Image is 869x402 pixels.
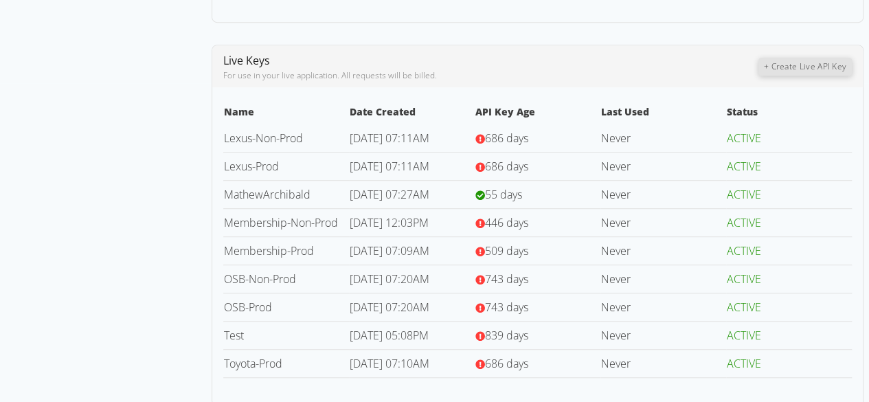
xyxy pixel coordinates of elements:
span: [DATE] 07:27AM [350,187,429,202]
span: Never [601,131,631,146]
span: Never [601,356,631,371]
a: Lexus-Prod [224,159,279,174]
span: ACTIVE [727,328,761,343]
a: Membership-Non-Prod [224,215,338,230]
span: Never [601,243,631,258]
span: [DATE] 12:03PM [350,215,429,230]
th: Last Used [600,104,726,124]
a: Membership-Prod [224,243,314,258]
span: ACTIVE [727,243,761,258]
span: Live Keys [223,53,270,68]
span: ACTIVE [727,300,761,315]
span: ACTIVE [727,215,761,230]
span: 509 days [485,243,528,258]
a: MathewArchibald [224,187,311,202]
span: ACTIVE [727,187,761,202]
span: [DATE] 07:10AM [350,356,429,371]
span: 743 days [485,271,528,287]
span: 686 days [485,356,528,371]
a: Lexus-Non-Prod [224,131,303,146]
span: [DATE] 07:11AM [350,131,429,146]
span: Never [601,328,631,343]
span: ACTIVE [727,159,761,174]
span: 446 days [485,215,528,230]
span: 839 days [485,328,528,343]
th: Name [223,104,349,124]
span: 686 days [485,159,528,174]
span: Never [601,187,631,202]
th: Status [726,104,852,124]
span: 55 days [485,187,522,202]
th: Date Created [349,104,475,124]
span: [DATE] 07:11AM [350,159,429,174]
span: ACTIVE [727,271,761,287]
span: 743 days [485,300,528,315]
div: For use in your live application. All requests will be billed. [223,69,758,82]
a: Toyota-Prod [224,356,282,371]
span: Never [601,215,631,230]
span: ACTIVE [727,356,761,371]
span: [DATE] 07:20AM [350,300,429,315]
a: OSB-Prod [224,300,272,315]
span: ACTIVE [727,131,761,146]
span: Never [601,300,631,315]
span: Never [601,271,631,287]
span: [DATE] 05:08PM [350,328,429,343]
span: [DATE] 07:09AM [350,243,429,258]
button: + Create Live API Key [758,58,852,76]
span: Never [601,159,631,174]
a: OSB-Non-Prod [224,271,296,287]
th: API Key Age [475,104,600,124]
a: Test [224,328,244,343]
span: [DATE] 07:20AM [350,271,429,287]
span: 686 days [485,131,528,146]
